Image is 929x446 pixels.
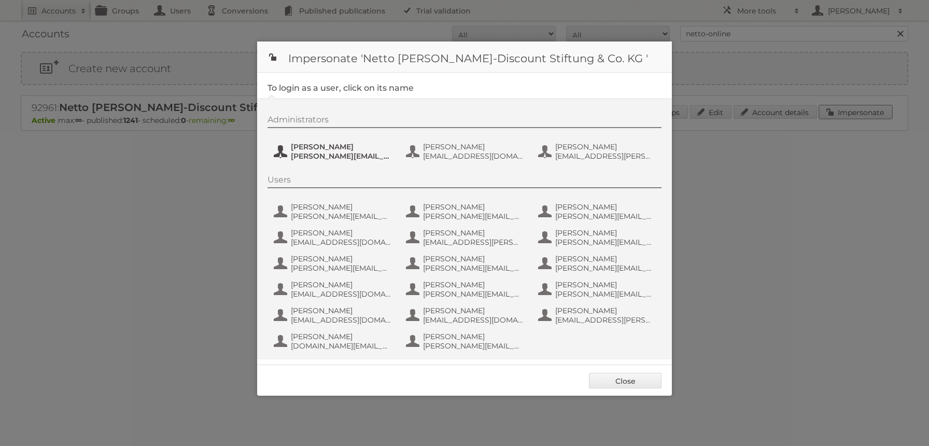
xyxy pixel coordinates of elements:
[273,305,395,326] button: [PERSON_NAME] [EMAIL_ADDRESS][DOMAIN_NAME]
[423,238,524,247] span: [EMAIL_ADDRESS][PERSON_NAME][PERSON_NAME][DOMAIN_NAME]
[291,228,391,238] span: [PERSON_NAME]
[268,115,661,128] div: Administrators
[423,280,524,289] span: [PERSON_NAME]
[423,151,524,161] span: [EMAIL_ADDRESS][DOMAIN_NAME]
[423,306,524,315] span: [PERSON_NAME]
[555,212,656,221] span: [PERSON_NAME][EMAIL_ADDRESS][PERSON_NAME][DOMAIN_NAME]
[291,332,391,341] span: [PERSON_NAME]
[291,202,391,212] span: [PERSON_NAME]
[423,341,524,351] span: [PERSON_NAME][EMAIL_ADDRESS][PERSON_NAME][DOMAIN_NAME]
[537,201,659,222] button: [PERSON_NAME] [PERSON_NAME][EMAIL_ADDRESS][PERSON_NAME][DOMAIN_NAME]
[555,280,656,289] span: [PERSON_NAME]
[405,227,527,248] button: [PERSON_NAME] [EMAIL_ADDRESS][PERSON_NAME][PERSON_NAME][DOMAIN_NAME]
[423,212,524,221] span: [PERSON_NAME][EMAIL_ADDRESS][PERSON_NAME][PERSON_NAME][DOMAIN_NAME]
[273,253,395,274] button: [PERSON_NAME] [PERSON_NAME][EMAIL_ADDRESS][PERSON_NAME][PERSON_NAME][DOMAIN_NAME]
[291,151,391,161] span: [PERSON_NAME][EMAIL_ADDRESS][PERSON_NAME][DOMAIN_NAME]
[555,263,656,273] span: [PERSON_NAME][EMAIL_ADDRESS][PERSON_NAME][PERSON_NAME][DOMAIN_NAME]
[423,315,524,325] span: [EMAIL_ADDRESS][DOMAIN_NAME]
[555,306,656,315] span: [PERSON_NAME]
[537,279,659,300] button: [PERSON_NAME] [PERSON_NAME][EMAIL_ADDRESS][PERSON_NAME][PERSON_NAME][DOMAIN_NAME]
[405,253,527,274] button: [PERSON_NAME] [PERSON_NAME][EMAIL_ADDRESS][PERSON_NAME][DOMAIN_NAME]
[555,254,656,263] span: [PERSON_NAME]
[291,306,391,315] span: [PERSON_NAME]
[589,373,661,388] a: Close
[423,202,524,212] span: [PERSON_NAME]
[537,253,659,274] button: [PERSON_NAME] [PERSON_NAME][EMAIL_ADDRESS][PERSON_NAME][PERSON_NAME][DOMAIN_NAME]
[423,228,524,238] span: [PERSON_NAME]
[555,151,656,161] span: [EMAIL_ADDRESS][PERSON_NAME][PERSON_NAME][DOMAIN_NAME]
[537,305,659,326] button: [PERSON_NAME] [EMAIL_ADDRESS][PERSON_NAME][PERSON_NAME][DOMAIN_NAME]
[273,279,395,300] button: [PERSON_NAME] [EMAIL_ADDRESS][DOMAIN_NAME]
[555,228,656,238] span: [PERSON_NAME]
[273,227,395,248] button: [PERSON_NAME] [EMAIL_ADDRESS][DOMAIN_NAME]
[257,41,672,73] h1: Impersonate 'Netto [PERSON_NAME]-Discount Stiftung & Co. KG '
[291,263,391,273] span: [PERSON_NAME][EMAIL_ADDRESS][PERSON_NAME][PERSON_NAME][DOMAIN_NAME]
[405,331,527,352] button: [PERSON_NAME] [PERSON_NAME][EMAIL_ADDRESS][PERSON_NAME][DOMAIN_NAME]
[273,141,395,162] button: [PERSON_NAME] [PERSON_NAME][EMAIL_ADDRESS][PERSON_NAME][DOMAIN_NAME]
[291,142,391,151] span: [PERSON_NAME]
[555,238,656,247] span: [PERSON_NAME][EMAIL_ADDRESS][PERSON_NAME][PERSON_NAME][DOMAIN_NAME]
[405,201,527,222] button: [PERSON_NAME] [PERSON_NAME][EMAIL_ADDRESS][PERSON_NAME][PERSON_NAME][DOMAIN_NAME]
[555,142,656,151] span: [PERSON_NAME]
[291,289,391,299] span: [EMAIL_ADDRESS][DOMAIN_NAME]
[555,289,656,299] span: [PERSON_NAME][EMAIL_ADDRESS][PERSON_NAME][PERSON_NAME][DOMAIN_NAME]
[273,201,395,222] button: [PERSON_NAME] [PERSON_NAME][EMAIL_ADDRESS][DOMAIN_NAME]
[537,227,659,248] button: [PERSON_NAME] [PERSON_NAME][EMAIL_ADDRESS][PERSON_NAME][PERSON_NAME][DOMAIN_NAME]
[423,332,524,341] span: [PERSON_NAME]
[291,254,391,263] span: [PERSON_NAME]
[291,238,391,247] span: [EMAIL_ADDRESS][DOMAIN_NAME]
[423,289,524,299] span: [PERSON_NAME][EMAIL_ADDRESS][DOMAIN_NAME]
[268,83,414,93] legend: To login as a user, click on its name
[291,280,391,289] span: [PERSON_NAME]
[405,279,527,300] button: [PERSON_NAME] [PERSON_NAME][EMAIL_ADDRESS][DOMAIN_NAME]
[291,341,391,351] span: [DOMAIN_NAME][EMAIL_ADDRESS][PERSON_NAME][DOMAIN_NAME]
[268,175,661,188] div: Users
[423,254,524,263] span: [PERSON_NAME]
[423,142,524,151] span: [PERSON_NAME]
[405,305,527,326] button: [PERSON_NAME] [EMAIL_ADDRESS][DOMAIN_NAME]
[423,263,524,273] span: [PERSON_NAME][EMAIL_ADDRESS][PERSON_NAME][DOMAIN_NAME]
[555,202,656,212] span: [PERSON_NAME]
[555,315,656,325] span: [EMAIL_ADDRESS][PERSON_NAME][PERSON_NAME][DOMAIN_NAME]
[291,315,391,325] span: [EMAIL_ADDRESS][DOMAIN_NAME]
[273,331,395,352] button: [PERSON_NAME] [DOMAIN_NAME][EMAIL_ADDRESS][PERSON_NAME][DOMAIN_NAME]
[537,141,659,162] button: [PERSON_NAME] [EMAIL_ADDRESS][PERSON_NAME][PERSON_NAME][DOMAIN_NAME]
[291,212,391,221] span: [PERSON_NAME][EMAIL_ADDRESS][DOMAIN_NAME]
[405,141,527,162] button: [PERSON_NAME] [EMAIL_ADDRESS][DOMAIN_NAME]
